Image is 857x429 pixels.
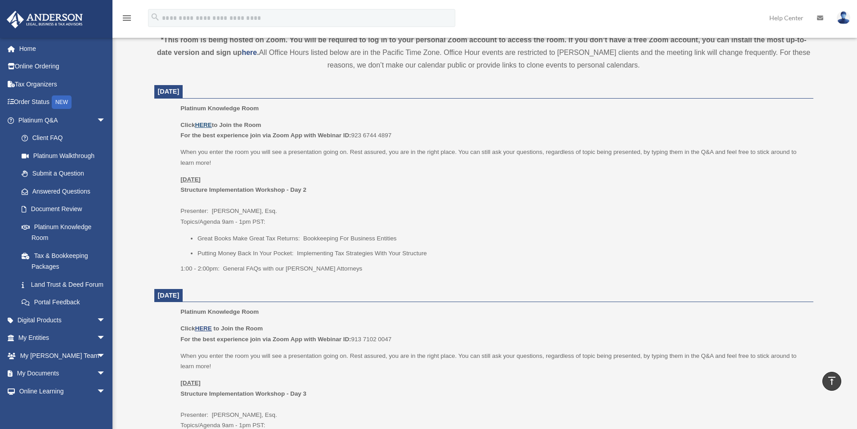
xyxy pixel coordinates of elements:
[121,16,132,23] a: menu
[13,200,119,218] a: Document Review
[97,382,115,401] span: arrow_drop_down
[180,186,306,193] b: Structure Implementation Workshop - Day 2
[150,12,160,22] i: search
[97,111,115,130] span: arrow_drop_down
[180,325,213,332] b: Click
[180,308,259,315] span: Platinum Knowledge Room
[6,311,119,329] a: Digital Productsarrow_drop_down
[6,93,119,112] a: Order StatusNEW
[180,105,259,112] span: Platinum Knowledge Room
[180,351,807,372] p: When you enter the room you will see a presentation going on. Rest assured, you are in the right ...
[6,40,119,58] a: Home
[837,11,850,24] img: User Pic
[97,365,115,383] span: arrow_drop_down
[180,263,807,274] p: 1:00 - 2:00pm: General FAQs with our [PERSON_NAME] Attorneys
[6,329,119,347] a: My Entitiesarrow_drop_down
[180,323,807,344] p: 913 7102 0047
[180,379,201,386] u: [DATE]
[154,34,813,72] div: All Office Hours listed below are in the Pacific Time Zone. Office Hour events are restricted to ...
[180,122,261,128] b: Click to Join the Room
[257,49,259,56] strong: .
[4,11,85,28] img: Anderson Advisors Platinum Portal
[214,325,263,332] b: to Join the Room
[13,218,115,247] a: Platinum Knowledge Room
[826,375,837,386] i: vertical_align_top
[6,75,119,93] a: Tax Organizers
[97,347,115,365] span: arrow_drop_down
[180,336,351,343] b: For the best experience join via Zoom App with Webinar ID:
[13,275,119,294] a: Land Trust & Deed Forum
[13,147,119,165] a: Platinum Walkthrough
[197,233,807,244] li: Great Books Make Great Tax Returns: Bookkeeping For Business Entities
[180,147,807,168] p: When you enter the room you will see a presentation going on. Rest assured, you are in the right ...
[13,165,119,183] a: Submit a Question
[121,13,132,23] i: menu
[6,58,119,76] a: Online Ordering
[97,329,115,348] span: arrow_drop_down
[195,122,211,128] a: HERE
[180,174,807,227] p: Presenter: [PERSON_NAME], Esq. Topics/Agenda 9am - 1pm PST:
[97,311,115,330] span: arrow_drop_down
[13,129,119,147] a: Client FAQ
[6,111,119,129] a: Platinum Q&Aarrow_drop_down
[180,120,807,141] p: 923 6744 4897
[13,182,119,200] a: Answered Questions
[242,49,257,56] a: here
[13,247,119,275] a: Tax & Bookkeeping Packages
[180,390,306,397] b: Structure Implementation Workshop - Day 3
[52,95,72,109] div: NEW
[6,347,119,365] a: My [PERSON_NAME] Teamarrow_drop_down
[197,248,807,259] li: Putting Money Back In Your Pocket: Implementing Tax Strategies With Your Structure
[195,325,211,332] a: HERE
[158,292,179,299] span: [DATE]
[822,372,841,391] a: vertical_align_top
[180,176,201,183] u: [DATE]
[158,88,179,95] span: [DATE]
[6,365,119,383] a: My Documentsarrow_drop_down
[6,382,119,400] a: Online Learningarrow_drop_down
[180,132,351,139] b: For the best experience join via Zoom App with Webinar ID:
[13,294,119,312] a: Portal Feedback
